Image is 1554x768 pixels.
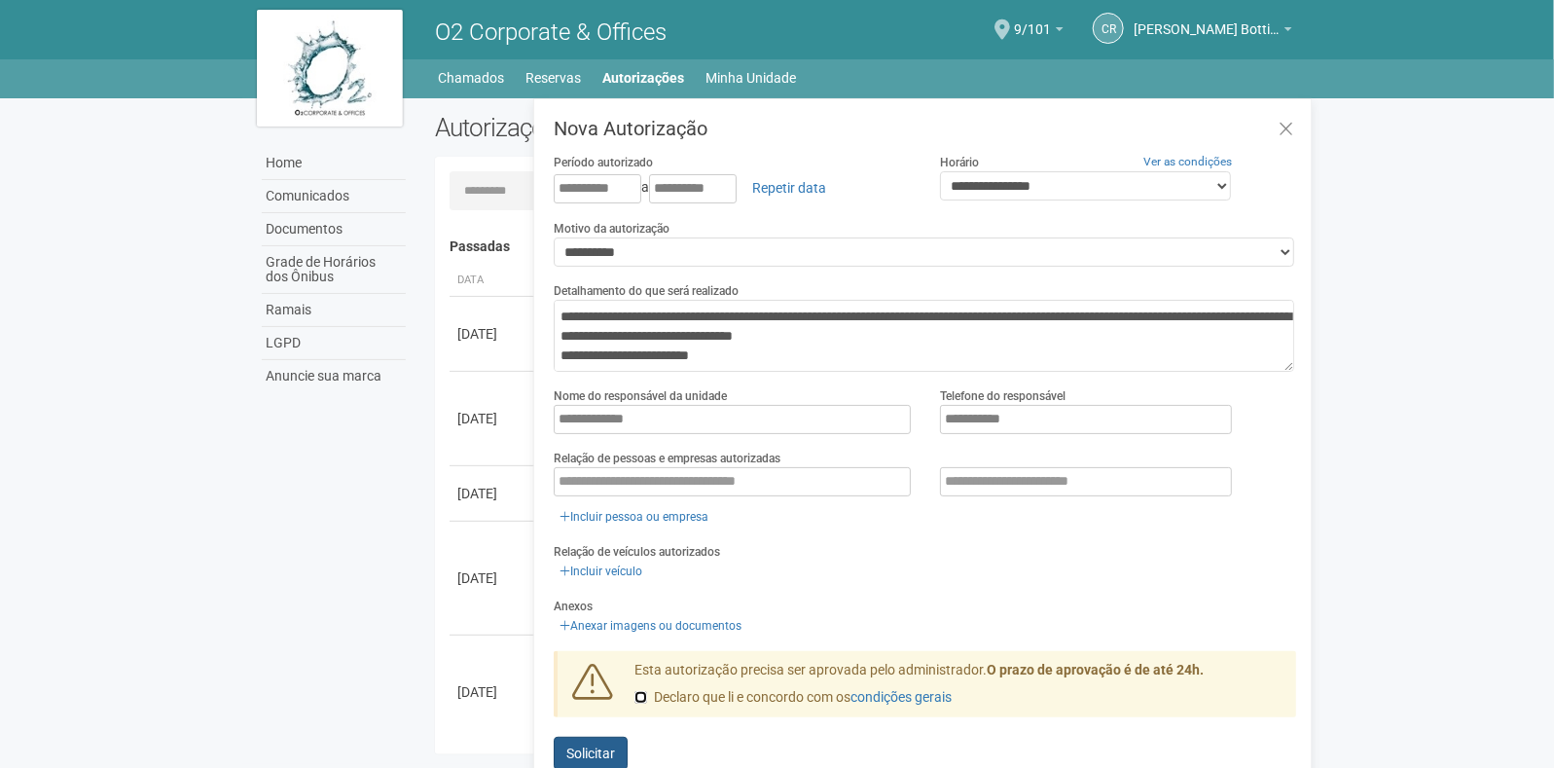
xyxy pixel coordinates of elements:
[706,64,797,91] a: Minha Unidade
[457,682,529,702] div: [DATE]
[1093,13,1124,44] a: CR
[554,543,720,561] label: Relação de veículos autorizados
[262,294,406,327] a: Ramais
[439,64,505,91] a: Chamados
[634,688,952,708] label: Declaro que li e concordo com os
[1134,24,1292,40] a: [PERSON_NAME] Bottino dos Santos
[554,171,911,204] div: a
[554,450,780,467] label: Relação de pessoas e empresas autorizadas
[1014,3,1051,37] span: 9/101
[262,180,406,213] a: Comunicados
[526,64,582,91] a: Reservas
[450,265,537,297] th: Data
[435,18,667,46] span: O2 Corporate & Offices
[1014,24,1064,40] a: 9/101
[262,147,406,180] a: Home
[620,661,1297,717] div: Esta autorização precisa ser aprovada pelo administrador.
[435,113,851,142] h2: Autorizações
[554,561,648,582] a: Incluir veículo
[634,691,647,704] input: Declaro que li e concordo com oscondições gerais
[987,662,1204,677] strong: O prazo de aprovação é de até 24h.
[940,387,1066,405] label: Telefone do responsável
[457,484,529,503] div: [DATE]
[603,64,685,91] a: Autorizações
[554,506,714,528] a: Incluir pessoa ou empresa
[554,119,1296,138] h3: Nova Autorização
[262,213,406,246] a: Documentos
[262,360,406,392] a: Anuncie sua marca
[554,282,739,300] label: Detalhamento do que será realizado
[554,598,593,615] label: Anexos
[457,409,529,428] div: [DATE]
[850,689,952,705] a: condições gerais
[262,246,406,294] a: Grade de Horários dos Ônibus
[566,746,615,761] span: Solicitar
[1134,3,1280,37] span: Cintia Ribeiro Bottino dos Santos
[257,10,403,127] img: logo.jpg
[1143,155,1232,168] a: Ver as condições
[450,239,1283,254] h4: Passadas
[940,154,979,171] label: Horário
[262,327,406,360] a: LGPD
[554,387,727,405] label: Nome do responsável da unidade
[554,615,747,637] a: Anexar imagens ou documentos
[554,220,669,238] label: Motivo da autorização
[457,568,529,588] div: [DATE]
[740,171,839,204] a: Repetir data
[457,324,529,344] div: [DATE]
[554,154,653,171] label: Período autorizado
